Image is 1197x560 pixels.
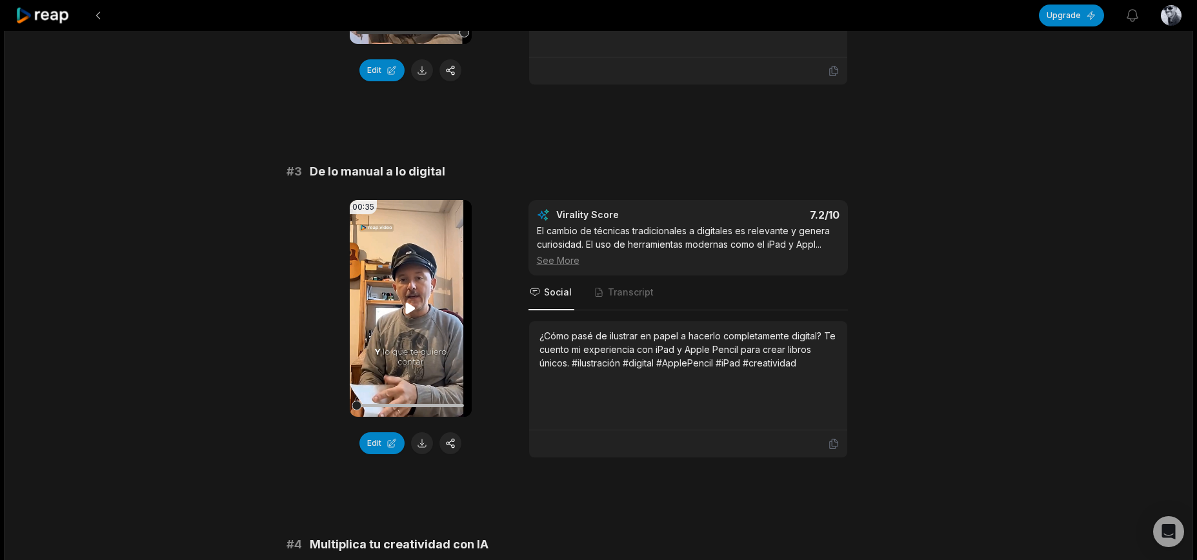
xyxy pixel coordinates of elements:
div: See More [537,254,840,267]
span: Social [544,286,572,299]
span: Multiplica tu creatividad con IA [310,535,488,554]
span: Transcript [608,286,654,299]
nav: Tabs [528,275,848,310]
div: Virality Score [556,208,695,221]
video: Your browser does not support mp4 format. [350,200,472,417]
span: # 3 [287,163,302,181]
div: El cambio de técnicas tradicionales a digitales es relevante y genera curiosidad. El uso de herra... [537,224,840,267]
button: Edit [359,59,405,81]
button: Edit [359,432,405,454]
span: De lo manual a lo digital [310,163,445,181]
span: # 4 [287,535,302,554]
button: Upgrade [1039,5,1104,26]
div: 7.2 /10 [701,208,840,221]
div: ¿Cómo pasé de ilustrar en papel a hacerlo completamente digital? Te cuento mi experiencia con iPa... [539,329,837,370]
div: Open Intercom Messenger [1153,516,1184,547]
